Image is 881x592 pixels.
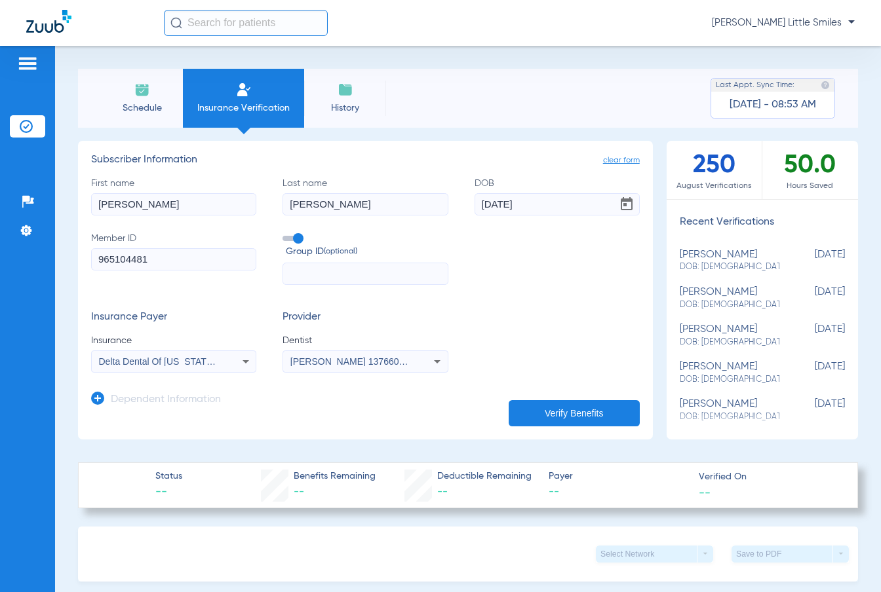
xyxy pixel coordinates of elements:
h3: Recent Verifications [667,216,858,229]
span: DOB: [DEMOGRAPHIC_DATA] [680,374,779,386]
h3: Dependent Information [111,394,221,407]
span: Status [155,470,182,483]
div: 50.0 [762,141,858,199]
img: last sync help info [821,81,830,90]
div: [PERSON_NAME] [680,249,779,273]
span: -- [437,487,448,497]
input: Last name [283,193,448,215]
span: Benefits Remaining [294,470,376,483]
label: First name [91,177,256,215]
span: -- [294,487,304,497]
span: -- [155,484,182,500]
img: History [338,82,353,98]
span: [DATE] [779,361,845,385]
span: DOB: [DEMOGRAPHIC_DATA] [680,337,779,348]
span: -- [549,484,687,500]
span: -- [699,485,711,499]
label: DOB [475,177,640,215]
h3: Insurance Payer [91,311,256,324]
span: [DATE] [779,398,845,422]
span: DOB: [DEMOGRAPHIC_DATA] [680,299,779,311]
span: [DATE] - 08:53 AM [730,98,816,111]
span: Verified On [699,470,837,484]
span: DOB: [DEMOGRAPHIC_DATA] [680,261,779,273]
span: [DATE] [779,249,845,273]
span: Hours Saved [762,179,858,193]
span: History [314,102,376,115]
span: Deductible Remaining [437,470,532,483]
img: Schedule [134,82,150,98]
span: Group ID [286,245,448,259]
input: Member ID [91,248,256,270]
span: clear form [603,154,640,167]
img: Zuub Logo [26,10,71,33]
span: [DATE] [779,286,845,310]
button: Verify Benefits [509,400,640,426]
input: DOBOpen calendar [475,193,640,215]
span: DOB: [DEMOGRAPHIC_DATA] [680,411,779,423]
span: [PERSON_NAME] Little Smiles [712,16,855,29]
span: Insurance Verification [193,102,294,115]
span: [DATE] [779,324,845,348]
small: (optional) [324,245,357,259]
img: hamburger-icon [17,56,38,71]
span: Dentist [283,334,448,347]
span: Delta Dental Of [US_STATE] - Ai [99,356,231,367]
iframe: Chat Widget [815,529,881,592]
span: Payer [549,470,687,483]
div: 250 [667,141,762,199]
h3: Provider [283,311,448,324]
span: Schedule [111,102,173,115]
div: [PERSON_NAME] [680,324,779,348]
input: First name [91,193,256,215]
label: Last name [283,177,448,215]
span: Insurance [91,334,256,347]
span: August Verifications [667,179,762,193]
h3: Subscriber Information [91,154,640,167]
span: [PERSON_NAME] 1376602623 [290,356,420,367]
img: Manual Insurance Verification [236,82,252,98]
div: [PERSON_NAME] [680,361,779,385]
img: Search Icon [170,17,182,29]
div: [PERSON_NAME] [680,398,779,422]
label: Member ID [91,232,256,286]
div: [PERSON_NAME] [680,286,779,310]
input: Search for patients [164,10,328,36]
span: Last Appt. Sync Time: [716,79,794,92]
button: Open calendar [614,191,640,217]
